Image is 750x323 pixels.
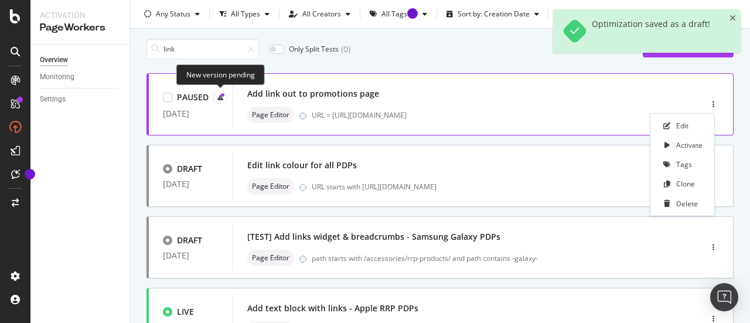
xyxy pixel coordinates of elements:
span: Page Editor [252,254,289,261]
button: All TagsTooltip anchor [365,5,432,23]
div: Any Status [156,11,190,18]
div: Monitoring [40,71,74,83]
div: path starts with /accessories/rrp-products/ and path contains -galaxy- [312,253,652,263]
div: neutral label [247,107,294,123]
div: PAUSED [177,91,209,103]
a: Monitoring [40,71,121,83]
div: Edit [676,121,688,131]
div: [TEST] Add links widget & breadcrumbs - Samsung Galaxy PDPs [247,231,500,243]
div: URL = [URL][DOMAIN_NAME] [312,110,652,120]
div: URL starts with [URL][DOMAIN_NAME] [312,182,652,192]
div: LIVE [177,306,194,318]
div: neutral label [247,178,294,195]
div: Add link out to promotions page [247,88,379,100]
span: Page Editor [252,111,289,118]
div: Sort by: Creation Date [458,11,530,18]
div: [DATE] [163,109,219,118]
div: DRAFT [177,163,202,175]
div: Tooltip anchor [25,169,35,179]
div: [DATE] [163,251,219,260]
div: neutral label [247,250,294,266]
div: PageWorkers [40,21,120,35]
button: All Types [214,5,274,23]
div: All Types [231,11,260,18]
a: Settings [40,93,121,106]
div: Optimization saved as a draft! [592,19,710,43]
div: Overview [40,54,68,66]
div: Tooltip anchor [407,8,418,18]
div: New version pending [176,64,265,85]
div: DRAFT [177,234,202,246]
div: close toast [729,14,736,22]
div: Activation [40,9,120,21]
input: Search an Optimization [146,39,259,59]
button: Any Status [139,5,204,23]
div: Activate [676,140,703,150]
div: Add text block with links - Apple RRP PDPs [247,302,418,314]
div: Clone [676,179,695,189]
div: Open Intercom Messenger [710,283,738,311]
button: Sort by: Creation Date [442,5,544,23]
span: Page Editor [252,183,289,190]
div: Edit link colour for all PDPs [247,159,357,171]
div: Tags [676,159,692,169]
div: [DATE] [163,179,219,189]
div: All Creators [302,11,341,18]
button: All Creators [284,5,355,23]
div: All Tags [381,11,418,18]
div: Only Split Tests [289,44,339,54]
div: Delete [676,198,698,208]
div: ( 0 ) [341,43,350,55]
a: Overview [40,54,121,66]
div: Settings [40,93,66,106]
